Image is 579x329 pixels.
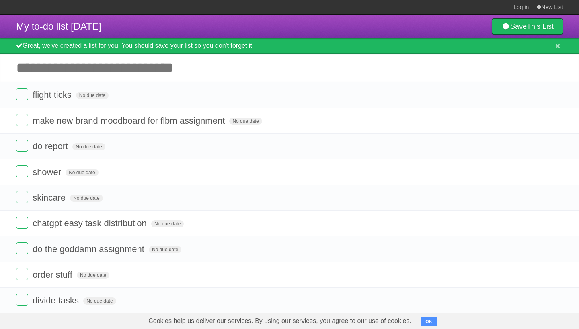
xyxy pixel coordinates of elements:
[151,220,184,227] span: No due date
[421,317,437,326] button: OK
[33,295,81,305] span: divide tasks
[83,297,116,305] span: No due date
[76,92,109,99] span: No due date
[16,88,28,100] label: Done
[16,114,28,126] label: Done
[33,244,146,254] span: do the goddamn assignment
[16,21,101,32] span: My to-do list [DATE]
[66,169,98,176] span: No due date
[33,218,149,228] span: chatgpt easy task distribution
[70,195,103,202] span: No due date
[16,217,28,229] label: Done
[33,167,63,177] span: shower
[16,191,28,203] label: Done
[16,294,28,306] label: Done
[16,242,28,254] label: Done
[33,90,74,100] span: flight ticks
[527,22,554,30] b: This List
[16,268,28,280] label: Done
[229,118,262,125] span: No due date
[140,313,419,329] span: Cookies help us deliver our services. By using our services, you agree to our use of cookies.
[16,140,28,152] label: Done
[33,141,70,151] span: do report
[149,246,181,253] span: No due date
[33,116,227,126] span: make new brand moodboard for flbm assignment
[492,18,563,35] a: SaveThis List
[33,270,74,280] span: order stuff
[33,193,68,203] span: skincare
[72,143,105,150] span: No due date
[77,272,109,279] span: No due date
[16,165,28,177] label: Done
